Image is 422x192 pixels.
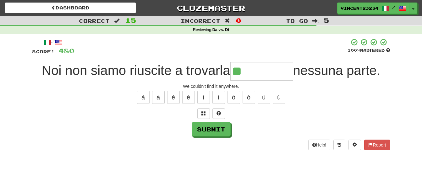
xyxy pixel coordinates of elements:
button: ú [273,91,285,104]
button: á [152,91,165,104]
button: ó [243,91,255,104]
span: To go [286,18,308,24]
span: nessuna parte. [293,63,381,78]
strong: Da vs. Di [212,28,229,32]
span: Vincent23234 [341,5,378,11]
div: We couldn't find it anywhere. [32,83,390,89]
div: Mastered [348,48,390,53]
button: Submit [192,122,231,136]
span: Incorrect [181,18,220,24]
span: Score: [32,49,55,54]
button: Round history (alt+y) [333,140,345,150]
button: ò [227,91,240,104]
button: ì [197,91,210,104]
a: Clozemaster [145,3,277,13]
button: é [182,91,195,104]
button: Help! [308,140,331,150]
a: Dashboard [5,3,136,13]
span: : [114,18,121,24]
button: Single letter hint - you only get 1 per sentence and score half the points! alt+h [212,108,225,119]
span: 480 [58,47,74,55]
span: 5 [324,17,329,24]
span: Correct [79,18,110,24]
div: / [32,38,74,46]
a: Vincent23234 / [337,3,409,14]
span: : [225,18,232,24]
span: 15 [125,17,136,24]
button: à [137,91,150,104]
span: : [312,18,319,24]
button: í [212,91,225,104]
button: ù [258,91,270,104]
span: / [392,5,395,9]
button: Report [364,140,390,150]
span: 100 % [348,48,360,53]
button: è [167,91,180,104]
span: Noi non siamo riuscite a trovarla [42,63,230,78]
span: 0 [236,17,241,24]
button: Switch sentence to multiple choice alt+p [197,108,210,119]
